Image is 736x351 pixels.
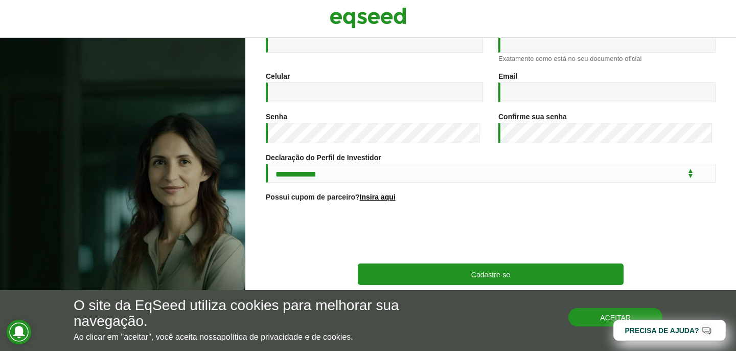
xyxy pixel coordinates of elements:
[360,193,396,201] a: Insira aqui
[568,308,662,326] button: Aceitar
[74,332,427,342] p: Ao clicar em "aceitar", você aceita nossa .
[498,113,567,120] label: Confirme sua senha
[498,55,716,62] div: Exatamente como está no seu documento oficial
[330,5,406,31] img: EqSeed Logo
[266,154,381,161] label: Declaração do Perfil de Investidor
[498,73,517,80] label: Email
[266,193,396,201] label: Possui cupom de parceiro?
[74,298,427,330] h5: O site da EqSeed utiliza cookies para melhorar sua navegação.
[266,113,287,120] label: Senha
[221,333,351,341] a: política de privacidade e de cookies
[358,264,624,285] button: Cadastre-se
[413,213,568,253] iframe: reCAPTCHA
[266,73,290,80] label: Celular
